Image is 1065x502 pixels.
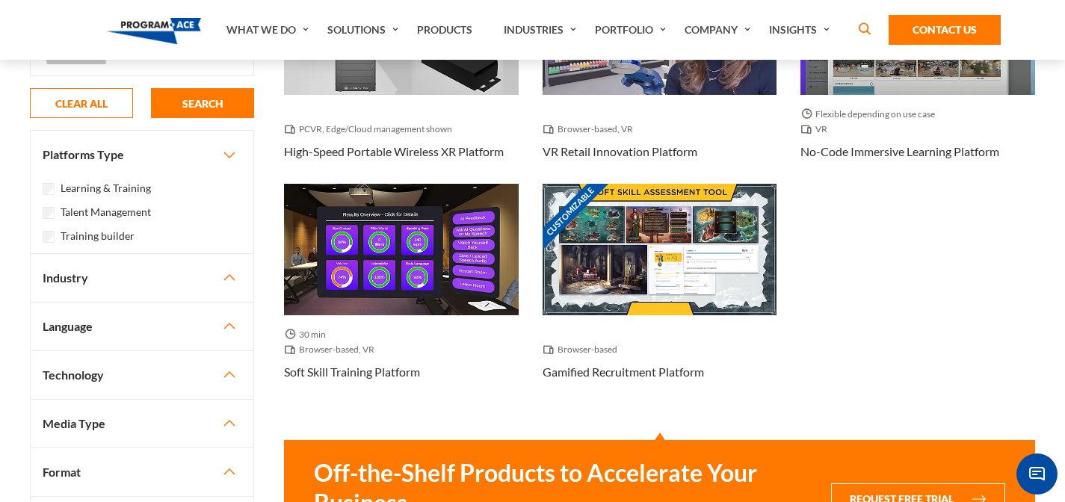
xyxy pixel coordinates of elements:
[889,15,1001,45] a: Contact Us
[43,207,55,219] input: Talent Management
[284,184,519,404] a: Thumbnail - Soft skill training platform 30 min Browser-based, VR Soft skill training platform
[61,228,135,244] label: Training builder
[43,231,55,243] input: Training builder
[284,342,380,357] span: Browser-based, VR
[31,400,253,447] button: Media Type
[31,351,253,399] button: Technology
[284,327,332,342] span: 30 min
[284,363,420,381] h3: Soft skill training platform
[543,184,777,404] a: Customizable Thumbnail - Gamified recruitment platform Browser-based Gamified recruitment platform
[30,88,133,118] button: CLEAR ALL
[543,122,639,137] span: Browser-based, VR
[800,143,999,161] h3: No-code Immersive Learning Platform
[543,143,697,161] h3: VR Retail Innovation Platform
[31,254,253,302] button: Industry
[800,107,941,122] span: Flexible depending on use case
[43,183,55,195] input: Learning & Training
[31,131,253,179] button: Platforms Type
[543,363,704,381] h3: Gamified recruitment platform
[284,143,504,161] h3: High-Speed Portable Wireless XR Platform
[61,204,151,220] label: Talent Management
[107,18,202,44] img: Program-Ace
[1016,453,1058,495] span: Chat Widget
[800,122,833,137] span: VR
[61,180,151,196] label: Learning & Training
[543,342,623,357] span: Browser-based
[31,303,253,350] button: Language
[284,122,458,137] span: PCVR, Edge/Cloud management shown
[31,448,253,496] button: Format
